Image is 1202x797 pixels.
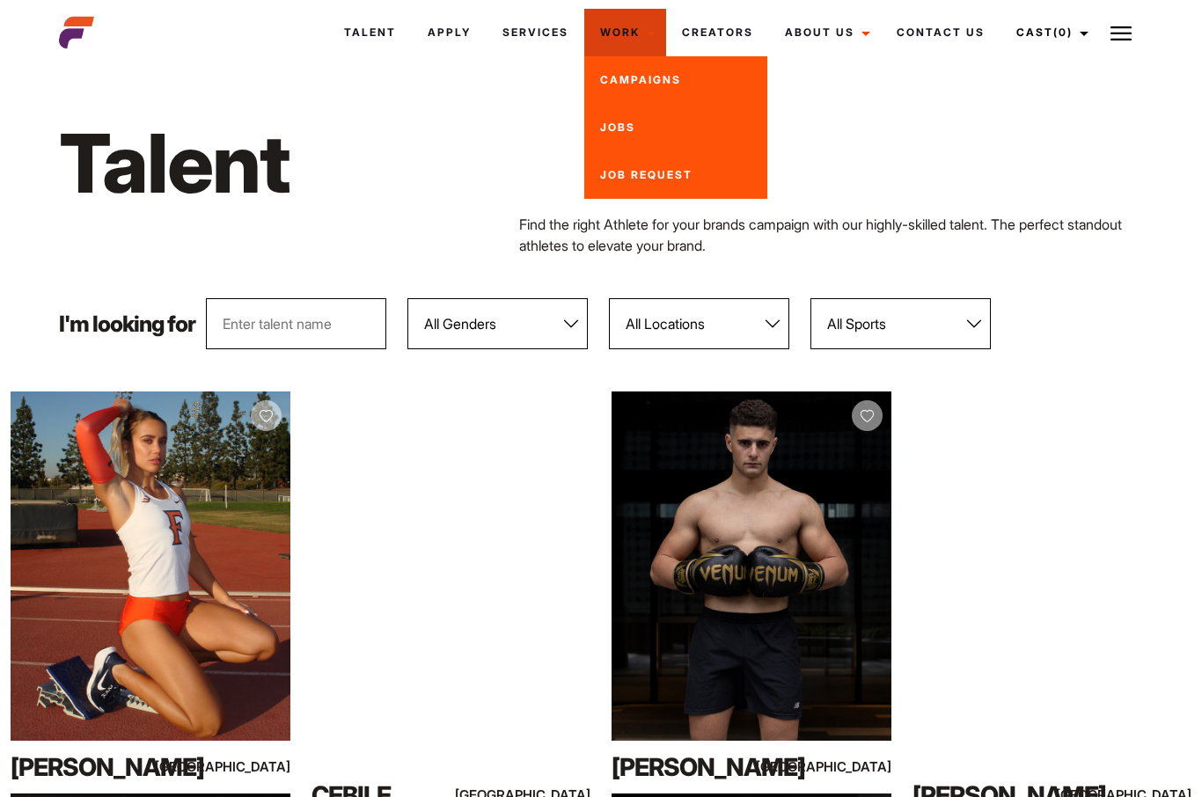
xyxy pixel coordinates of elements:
a: Cast(0) [1000,9,1099,56]
span: (0) [1053,26,1073,39]
a: Talent [328,9,412,56]
a: Creators [666,9,769,56]
div: [PERSON_NAME] [612,749,780,785]
div: [PERSON_NAME] [11,749,179,785]
img: cropped-aefm-brand-fav-22-square.png [59,15,94,50]
a: Services [487,9,584,56]
img: Burger icon [1110,23,1132,44]
a: Campaigns [584,56,767,104]
a: Jobs [584,104,767,151]
div: [GEOGRAPHIC_DATA] [206,756,290,778]
a: Work [584,9,666,56]
a: Apply [412,9,487,56]
a: Job Request [584,151,767,199]
h1: Talent [59,113,683,214]
p: Find the right Athlete for your brands campaign with our highly-skilled talent. The perfect stand... [519,214,1143,256]
p: I'm looking for [59,313,195,335]
a: About Us [769,9,881,56]
a: Contact Us [881,9,1000,56]
input: Enter talent name [206,298,386,349]
div: [GEOGRAPHIC_DATA] [807,756,891,778]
